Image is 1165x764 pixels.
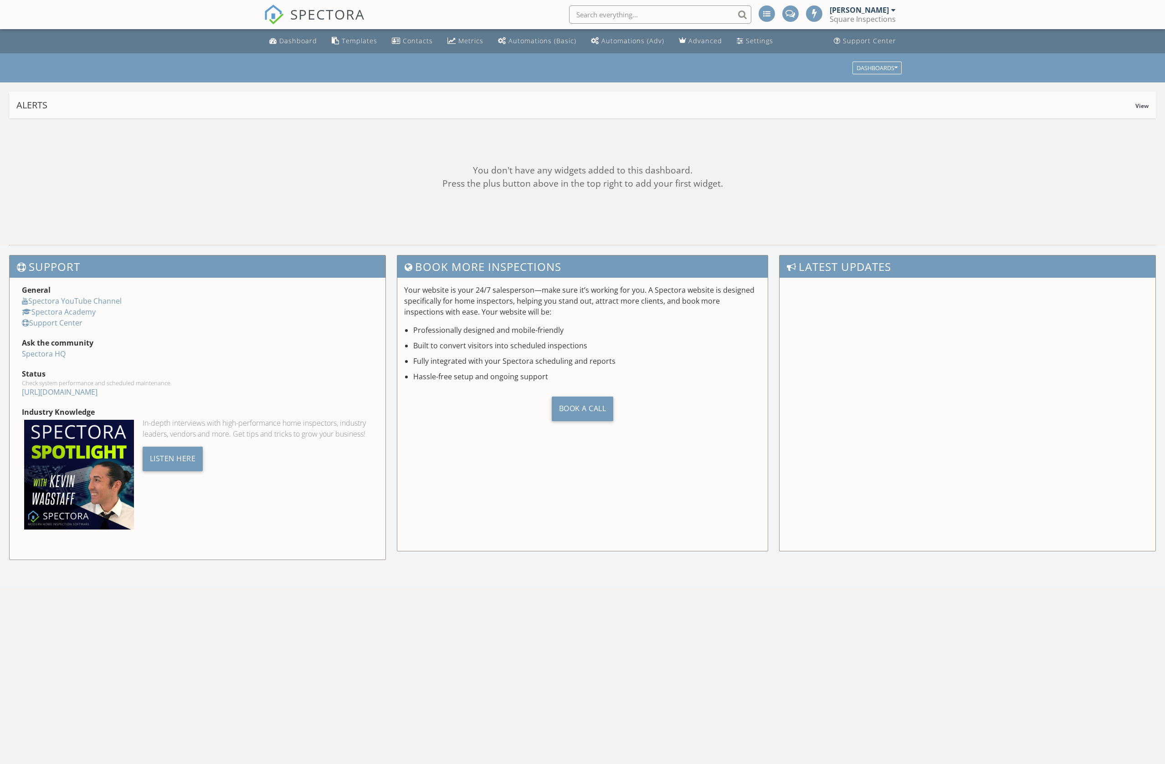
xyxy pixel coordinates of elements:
div: Dashboards [857,65,898,71]
div: Status [22,368,373,379]
div: Support Center [843,36,896,45]
h3: Latest Updates [780,255,1155,278]
a: Support Center [22,318,82,328]
a: Spectora Academy [22,307,96,317]
a: Automations (Basic) [494,33,580,50]
div: Contacts [403,36,433,45]
div: Alerts [16,99,1135,111]
input: Search everything... [569,5,751,24]
a: Metrics [444,33,487,50]
li: Fully integrated with your Spectora scheduling and reports [413,356,761,367]
a: Dashboard [266,33,321,50]
h3: Book More Inspections [397,255,768,278]
a: [URL][DOMAIN_NAME] [22,387,98,397]
div: Book a Call [552,397,614,421]
h3: Support [10,255,385,278]
span: SPECTORA [290,5,365,24]
p: Your website is your 24/7 salesperson—make sure it’s working for you. A Spectora website is desig... [404,285,761,317]
div: Ask the community [22,337,373,348]
div: Automations (Adv) [601,36,664,45]
div: Listen Here [143,447,203,471]
a: Settings [733,33,777,50]
div: You don't have any widgets added to this dashboard. [9,164,1156,177]
div: Advanced [688,36,722,45]
button: Dashboards [852,61,902,74]
li: Professionally designed and mobile-friendly [413,325,761,336]
div: Check system performance and scheduled maintenance. [22,379,373,387]
a: Templates [328,33,381,50]
div: In-depth interviews with high-performance home inspectors, industry leaders, vendors and more. Ge... [143,418,373,439]
a: Spectora HQ [22,349,66,359]
a: SPECTORA [264,12,365,31]
a: Advanced [675,33,726,50]
a: Listen Here [143,453,203,463]
div: [PERSON_NAME] [830,5,889,15]
div: Dashboard [279,36,317,45]
a: Automations (Advanced) [587,33,668,50]
span: View [1135,102,1149,110]
img: The Best Home Inspection Software - Spectora [264,5,284,25]
a: Contacts [388,33,436,50]
a: Support Center [830,33,900,50]
div: Automations (Basic) [508,36,576,45]
li: Hassle-free setup and ongoing support [413,371,761,382]
div: Industry Knowledge [22,407,373,418]
a: Book a Call [404,389,761,428]
div: Settings [746,36,773,45]
div: Templates [342,36,377,45]
div: Press the plus button above in the top right to add your first widget. [9,177,1156,190]
a: Spectora YouTube Channel [22,296,122,306]
div: Metrics [458,36,483,45]
li: Built to convert visitors into scheduled inspections [413,340,761,351]
div: Square Inspections [830,15,896,24]
strong: General [22,285,51,295]
img: Spectoraspolightmain [24,420,134,530]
